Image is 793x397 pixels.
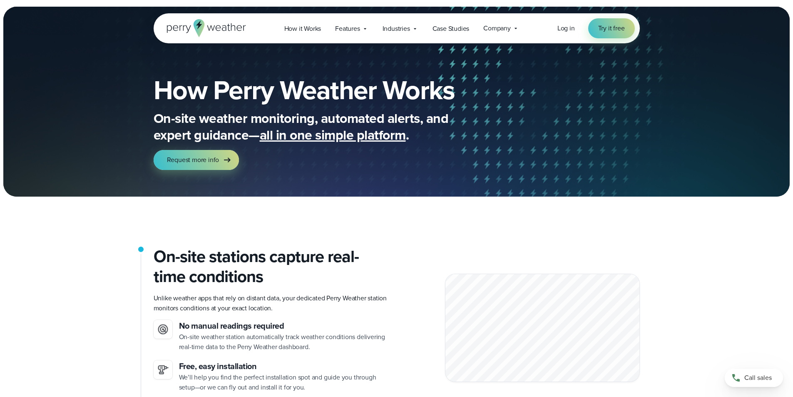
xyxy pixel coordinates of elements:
[483,23,511,33] span: Company
[154,247,390,287] h2: On-site stations capture real-time conditions
[179,360,390,372] h3: Free, easy installation
[179,320,390,332] h3: No manual readings required
[425,20,477,37] a: Case Studies
[154,77,515,103] h1: How Perry Weather Works
[557,23,575,33] a: Log in
[179,372,390,392] p: We’ll help you find the perfect installation spot and guide you through setup—or we can fly out a...
[154,150,239,170] a: Request more info
[383,24,410,34] span: Industries
[433,24,470,34] span: Case Studies
[588,18,635,38] a: Try it free
[179,332,390,352] p: On-site weather station automatically track weather conditions delivering real-time data to the P...
[167,155,219,165] span: Request more info
[260,125,406,145] span: all in one simple platform
[277,20,328,37] a: How it Works
[335,24,360,34] span: Features
[154,110,487,143] p: On-site weather monitoring, automated alerts, and expert guidance— .
[284,24,321,34] span: How it Works
[744,373,772,383] span: Call sales
[154,293,390,313] p: Unlike weather apps that rely on distant data, your dedicated Perry Weather station monitors cond...
[598,23,625,33] span: Try it free
[725,369,783,387] a: Call sales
